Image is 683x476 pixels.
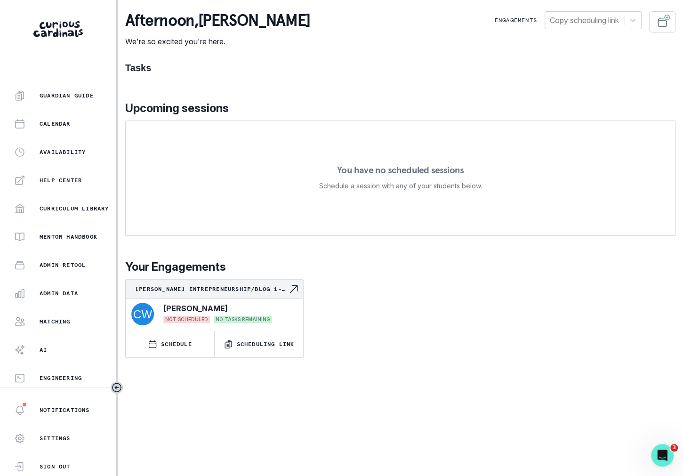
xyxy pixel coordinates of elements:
[40,205,109,212] p: Curriculum Library
[135,285,288,293] p: [PERSON_NAME] Entrepreneurship/Blog 1-to-1-course
[40,318,71,325] p: Matching
[40,374,82,382] p: Engineering
[40,261,86,269] p: Admin Retool
[670,444,678,452] span: 3
[163,316,210,323] span: NOT SCHEDULED
[111,381,123,394] button: Toggle sidebar
[319,180,482,192] p: Schedule a session with any of your students below.
[40,92,94,99] p: Guardian Guide
[40,463,71,470] p: Sign Out
[131,303,154,325] img: svg
[125,36,310,47] p: We're so excited you're here.
[40,177,82,184] p: Help Center
[125,100,675,117] p: Upcoming sessions
[337,165,464,175] p: You have no scheduled sessions
[126,280,303,327] a: [PERSON_NAME] Entrepreneurship/Blog 1-to-1-courseNavigate to engagement page[PERSON_NAME]NOT SCHE...
[214,316,272,323] span: NO TASKS REMAINING
[40,346,47,354] p: AI
[40,406,90,414] p: Notifications
[125,11,310,30] p: afternoon , [PERSON_NAME]
[495,16,541,24] p: Engagements:
[163,303,228,314] p: [PERSON_NAME]
[125,62,675,73] h1: Tasks
[40,435,71,442] p: Settings
[33,21,83,37] img: Curious Cardinals Logo
[649,11,675,32] button: Schedule Sessions
[40,233,97,241] p: Mentor Handbook
[215,331,303,357] button: Scheduling Link
[237,340,295,348] p: Scheduling Link
[125,258,675,275] p: Your Engagements
[288,283,299,295] svg: Navigate to engagement page
[40,120,71,128] p: Calendar
[40,148,86,156] p: Availability
[126,331,214,357] button: SCHEDULE
[40,290,78,297] p: Admin Data
[651,444,674,467] iframe: Intercom live chat
[161,340,192,348] p: SCHEDULE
